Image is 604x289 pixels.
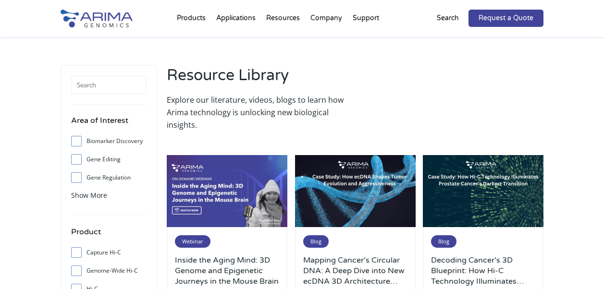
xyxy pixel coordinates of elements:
h2: Resource Library [167,65,350,94]
label: Genome-Wide Hi-C [71,264,147,278]
span: Webinar [175,235,210,248]
a: Inside the Aging Mind: 3D Genome and Epigenetic Journeys in the Mouse Brain [175,255,279,287]
label: Capture Hi-C [71,245,147,260]
p: Search [437,12,459,24]
h4: Product [71,226,147,245]
span: Show More [71,191,107,200]
img: Arima-March-Blog-Post-Banner-4-500x300.jpg [295,155,416,228]
h4: Area of Interest [71,114,147,134]
span: Blog [431,235,456,248]
label: Biomarker Discovery [71,134,147,148]
p: Explore our literature, videos, blogs to learn how Arima technology is unlocking new biological i... [167,94,350,131]
img: Arima-Genomics-logo [61,10,133,27]
span: Blog [303,235,329,248]
a: Decoding Cancer’s 3D Blueprint: How Hi-C Technology Illuminates [MEDICAL_DATA] Cancer’s Darkest T... [431,255,535,287]
input: Search [71,75,147,95]
img: Arima-March-Blog-Post-Banner-3-500x300.jpg [423,155,543,228]
label: Gene Editing [71,152,147,167]
a: Mapping Cancer’s Circular DNA: A Deep Dive into New ecDNA 3D Architecture Research [303,255,407,287]
label: Gene Regulation [71,170,147,185]
img: Use-This-For-Webinar-Images-3-500x300.jpg [167,155,287,228]
a: Request a Quote [468,10,543,27]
